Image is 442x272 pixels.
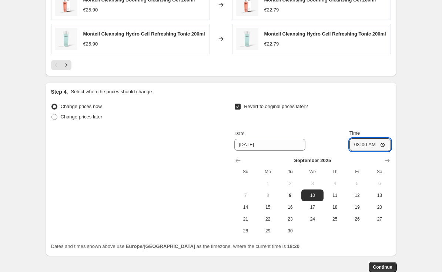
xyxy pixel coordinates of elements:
span: 30 [282,228,298,234]
span: 7 [237,192,254,198]
span: 27 [371,216,388,222]
span: Monteil Cleansing Hydro Cell Refreshing Tonic 200ml [83,31,205,37]
span: Continue [373,264,392,270]
img: monteil-cleansing-hydro-cell-refreshing-tonic-200ml-9162920_80x.jpg [55,28,77,50]
span: 22 [260,216,276,222]
span: 4 [327,181,343,187]
span: €22.79 [264,41,279,47]
span: Su [237,169,254,175]
span: 23 [282,216,298,222]
span: 14 [237,204,254,210]
span: 13 [371,192,388,198]
input: 12:00 [349,138,391,151]
span: 24 [304,216,321,222]
th: Sunday [234,166,257,178]
span: 25 [327,216,343,222]
th: Wednesday [301,166,324,178]
span: Tu [282,169,298,175]
th: Friday [346,166,368,178]
span: Revert to original prices later? [244,104,308,109]
span: 11 [327,192,343,198]
button: Tuesday September 2 2025 [279,178,301,189]
span: 6 [371,181,388,187]
span: 16 [282,204,298,210]
span: Change prices now [61,104,102,109]
b: 18:20 [287,244,299,249]
span: 17 [304,204,321,210]
span: 5 [349,181,365,187]
button: Wednesday September 17 2025 [301,201,324,213]
p: Select when the prices should change [71,88,152,95]
button: Tuesday September 16 2025 [279,201,301,213]
button: Thursday September 25 2025 [324,213,346,225]
button: Today Tuesday September 9 2025 [279,189,301,201]
th: Tuesday [279,166,301,178]
th: Thursday [324,166,346,178]
button: Monday September 8 2025 [257,189,279,201]
button: Saturday September 13 2025 [368,189,391,201]
button: Wednesday September 10 2025 [301,189,324,201]
button: Friday September 5 2025 [346,178,368,189]
button: Monday September 29 2025 [257,225,279,237]
span: 29 [260,228,276,234]
span: Time [349,130,360,136]
span: 28 [237,228,254,234]
th: Saturday [368,166,391,178]
nav: Pagination [51,60,71,70]
span: 15 [260,204,276,210]
button: Show previous month, August 2025 [233,155,243,166]
button: Friday September 19 2025 [346,201,368,213]
span: 2 [282,181,298,187]
button: Thursday September 18 2025 [324,201,346,213]
span: 26 [349,216,365,222]
span: Mo [260,169,276,175]
span: Th [327,169,343,175]
span: €25.90 [83,41,98,47]
span: €25.90 [83,7,98,13]
button: Monday September 1 2025 [257,178,279,189]
span: We [304,169,321,175]
th: Monday [257,166,279,178]
span: Monteil Cleansing Hydro Cell Refreshing Tonic 200ml [264,31,386,37]
span: €22.79 [264,7,279,13]
button: Next [61,60,71,70]
button: Thursday September 11 2025 [324,189,346,201]
button: Tuesday September 23 2025 [279,213,301,225]
img: monteil-cleansing-hydro-cell-refreshing-tonic-200ml-9162920_80x.jpg [236,28,258,50]
span: 1 [260,181,276,187]
button: Tuesday September 30 2025 [279,225,301,237]
button: Saturday September 20 2025 [368,201,391,213]
span: 9 [282,192,298,198]
span: 21 [237,216,254,222]
button: Show next month, October 2025 [382,155,392,166]
input: 9/9/2025 [234,139,305,151]
span: 20 [371,204,388,210]
span: 8 [260,192,276,198]
span: Fr [349,169,365,175]
button: Friday September 12 2025 [346,189,368,201]
button: Wednesday September 24 2025 [301,213,324,225]
b: Europe/[GEOGRAPHIC_DATA] [126,244,195,249]
button: Friday September 26 2025 [346,213,368,225]
button: Saturday September 27 2025 [368,213,391,225]
button: Monday September 15 2025 [257,201,279,213]
span: 19 [349,204,365,210]
span: 3 [304,181,321,187]
span: 18 [327,204,343,210]
span: 12 [349,192,365,198]
button: Sunday September 7 2025 [234,189,257,201]
span: Change prices later [61,114,103,120]
button: Sunday September 28 2025 [234,225,257,237]
button: Sunday September 21 2025 [234,213,257,225]
button: Monday September 22 2025 [257,213,279,225]
span: Dates and times shown above use as the timezone, where the current time is [51,244,300,249]
h2: Step 4. [51,88,68,95]
button: Thursday September 4 2025 [324,178,346,189]
span: Sa [371,169,388,175]
button: Wednesday September 3 2025 [301,178,324,189]
button: Saturday September 6 2025 [368,178,391,189]
span: Date [234,131,244,136]
button: Sunday September 14 2025 [234,201,257,213]
span: 10 [304,192,321,198]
